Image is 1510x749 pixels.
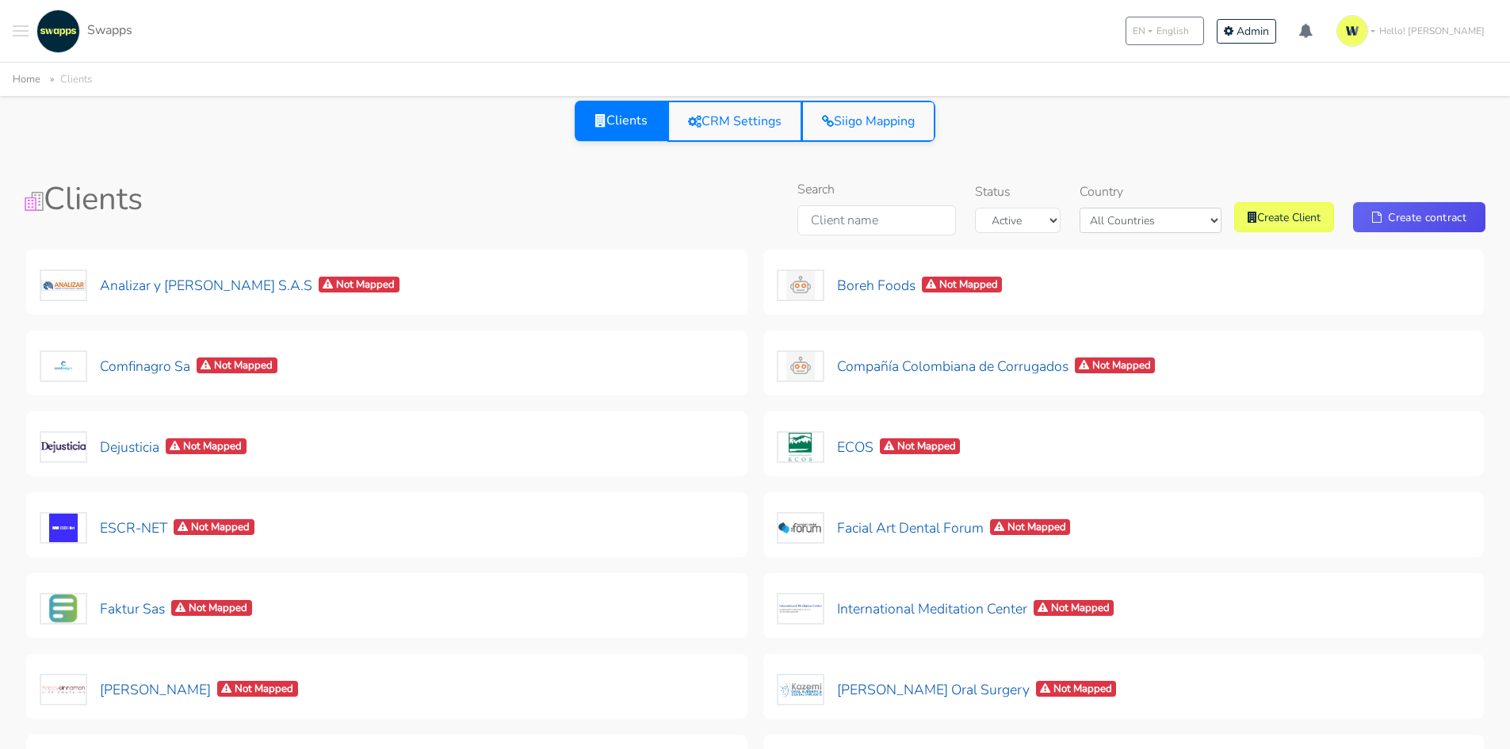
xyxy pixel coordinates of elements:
[777,350,824,382] img: Compañía Colombiana de Corrugados
[1080,182,1123,201] label: Country
[39,673,299,706] button: [PERSON_NAME]Not Mapped
[44,71,92,89] li: Clients
[40,593,87,625] img: Faktur Sas
[797,180,835,199] label: Search
[319,277,399,293] span: Not Mapped
[776,511,1072,545] button: Facial Art Dental ForumNot Mapped
[1379,24,1485,38] span: Hello! [PERSON_NAME]
[197,357,277,374] span: Not Mapped
[1353,202,1485,232] a: Create contract
[174,519,254,536] span: Not Mapped
[776,430,961,464] button: ECOSNot Mapped
[797,205,956,235] input: Client name
[777,593,824,625] img: International Meditation Center
[1217,19,1276,44] a: Admin
[776,350,1156,383] button: Compañía Colombiana de CorrugadosNot Mapped
[990,519,1071,536] span: Not Mapped
[40,512,87,544] img: ESCR-NET
[1156,24,1189,38] span: English
[25,180,495,218] h1: Clients
[801,101,935,142] a: Siigo Mapping
[575,100,668,141] a: Clients
[13,72,40,86] a: Home
[39,350,278,383] button: Comfinagro SaNot Mapped
[39,592,253,625] button: Faktur SasNot Mapped
[1126,17,1204,45] button: ENEnglish
[1330,9,1497,53] a: Hello! [PERSON_NAME]
[1234,202,1334,232] a: Create Client
[776,269,1003,302] button: Boreh FoodsNot Mapped
[39,430,247,464] button: DejusticiaNot Mapped
[1036,681,1117,697] span: Not Mapped
[171,600,252,617] span: Not Mapped
[777,269,824,301] img: Boreh Foods
[87,21,132,39] span: Swapps
[166,438,247,455] span: Not Mapped
[880,438,961,455] span: Not Mapped
[32,10,132,53] a: Swapps
[777,431,824,463] img: ECOS
[39,269,400,302] button: Analizar y [PERSON_NAME] S.A.SNot Mapped
[40,269,87,301] img: Analizar y Lombana S.A.S
[40,431,87,463] img: Dejusticia
[25,192,44,211] img: Clients Icon
[40,350,87,382] img: Comfinagro Sa
[575,101,935,142] div: View selector
[776,673,1118,706] button: [PERSON_NAME] Oral SurgeryNot Mapped
[1075,357,1156,374] span: Not Mapped
[39,511,255,545] button: ESCR-NETNot Mapped
[217,681,298,697] span: Not Mapped
[776,592,1115,625] button: International Meditation CenterNot Mapped
[975,182,1011,201] label: Status
[36,10,80,53] img: swapps-linkedin-v2.jpg
[777,512,824,544] img: Facial Art Dental Forum
[667,101,802,142] a: CRM Settings
[777,674,824,705] img: Kazemi Oral Surgery
[40,674,87,705] img: Kathy Jalali
[1336,15,1368,47] img: isotipo-3-3e143c57.png
[1237,24,1269,39] span: Admin
[922,277,1003,293] span: Not Mapped
[1034,600,1114,617] span: Not Mapped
